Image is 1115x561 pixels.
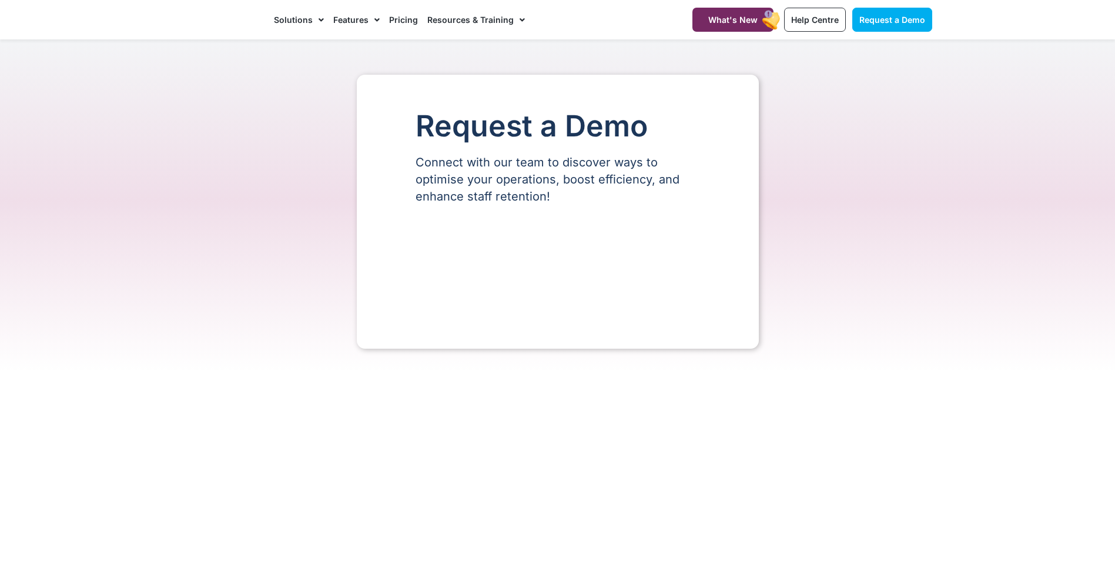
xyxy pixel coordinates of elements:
[859,15,925,25] span: Request a Demo
[416,110,700,142] h1: Request a Demo
[649,512,788,553] img: "Get is on" Black Google play button.
[692,8,774,32] a: What's New
[329,512,454,553] img: small black download on the apple app store button.
[416,225,700,313] iframe: Form 0
[852,8,932,32] a: Request a Demo
[416,154,700,205] p: Connect with our team to discover ways to optimise your operations, boost efficiency, and enhance...
[784,8,846,32] a: Help Centre
[183,472,932,491] h2: Thank you for trusting CareMaster with supporting your business
[183,11,263,29] img: CareMaster Logo
[708,15,758,25] span: What's New
[791,15,839,25] span: Help Centre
